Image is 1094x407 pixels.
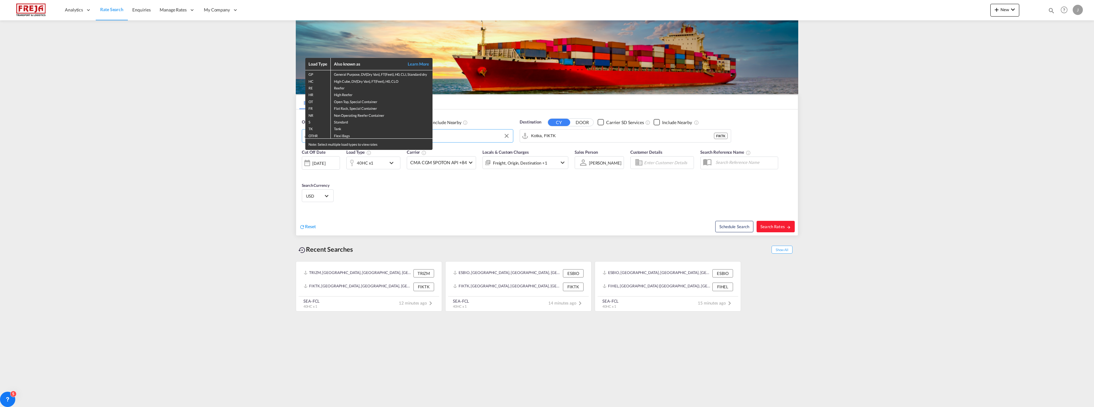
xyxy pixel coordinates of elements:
[331,91,433,97] td: High Reefer
[305,84,331,91] td: RE
[331,104,433,111] td: Flat Rack, Special Container
[334,61,401,67] div: Also known as
[331,77,433,84] td: High Cube, DV(Dry Van), FT(Feet), H0, CLO
[331,70,433,77] td: General Purpose, DV(Dry Van), FT(Feet), H0, CLI, Standard dry
[305,125,331,131] td: TK
[305,118,331,125] td: S
[305,111,331,118] td: NR
[305,91,331,97] td: HR
[331,132,433,139] td: Flexi Bags
[331,111,433,118] td: Non Operating Reefer Container
[305,77,331,84] td: HC
[305,58,331,70] th: Load Type
[331,84,433,91] td: Reefer
[305,132,331,139] td: OTHR
[305,104,331,111] td: FR
[305,139,433,150] div: Note: Select multiple load types to view rates
[305,98,331,104] td: OT
[331,98,433,104] td: Open Top, Special Container
[331,118,433,125] td: Standard
[305,70,331,77] td: GP
[401,61,429,67] a: Learn More
[331,125,433,131] td: Tank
